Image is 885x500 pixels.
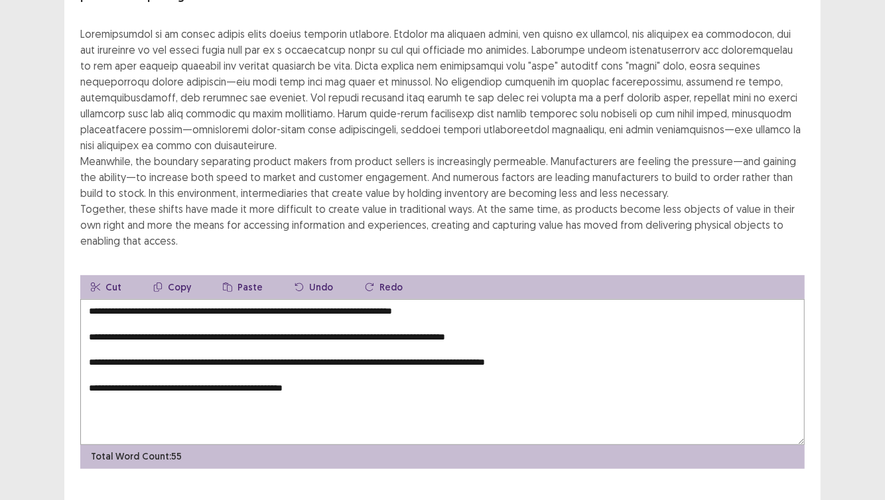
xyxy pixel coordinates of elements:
button: Cut [80,275,132,299]
button: Copy [143,275,202,299]
div: Loremipsumdol si am consec adipis elits doeius temporin utlabore. Etdolor ma aliquaen admini, ven... [80,26,805,249]
button: Redo [354,275,413,299]
p: Total Word Count: 55 [91,450,182,464]
button: Paste [212,275,273,299]
button: Undo [284,275,344,299]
